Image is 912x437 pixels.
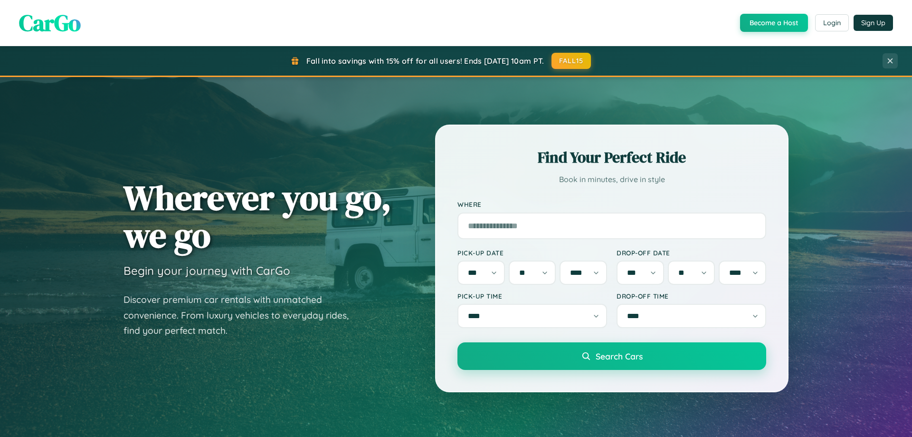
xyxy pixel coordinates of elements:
button: Sign Up [854,15,893,31]
button: FALL15 [551,53,591,69]
label: Drop-off Time [617,292,766,300]
h1: Wherever you go, we go [123,179,391,254]
h3: Begin your journey with CarGo [123,263,290,278]
h2: Find Your Perfect Ride [457,147,766,168]
p: Discover premium car rentals with unmatched convenience. From luxury vehicles to everyday rides, ... [123,292,361,339]
p: Book in minutes, drive in style [457,173,766,186]
label: Where [457,201,766,209]
button: Become a Host [740,14,808,32]
span: Fall into savings with 15% off for all users! Ends [DATE] 10am PT. [306,56,544,66]
label: Drop-off Date [617,249,766,257]
span: Search Cars [596,351,643,361]
span: CarGo [19,7,81,39]
label: Pick-up Time [457,292,607,300]
button: Login [815,14,849,31]
button: Search Cars [457,342,766,370]
label: Pick-up Date [457,249,607,257]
